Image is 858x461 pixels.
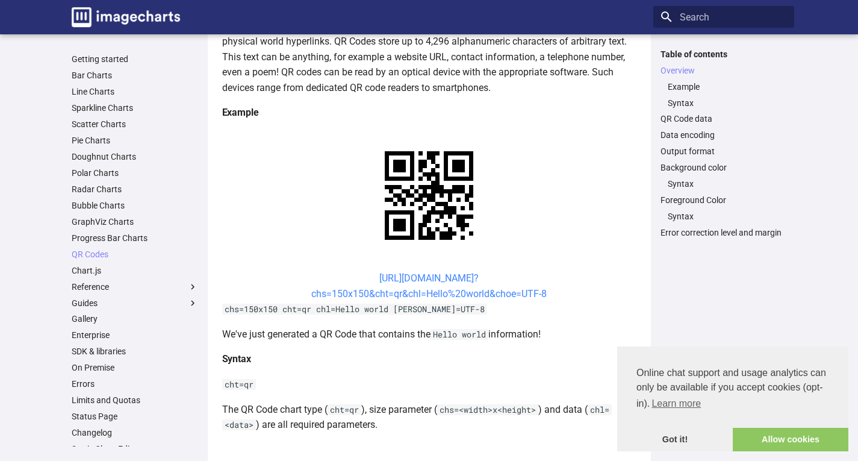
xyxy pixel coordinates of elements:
a: Bar Charts [72,70,198,81]
a: Enterprise [72,330,198,340]
a: Syntax [668,178,787,189]
nav: Table of contents [653,49,794,239]
a: Image-Charts documentation [67,2,185,32]
h4: Example [222,105,636,121]
a: Output format [661,146,787,157]
a: Foreground Color [661,195,787,205]
a: Progress Bar Charts [72,233,198,243]
img: logo [72,7,180,27]
a: Sparkline Charts [72,102,198,113]
a: [URL][DOMAIN_NAME]?chs=150x150&cht=qr&chl=Hello%20world&choe=UTF-8 [311,272,547,299]
a: Background color [661,162,787,173]
a: On Premise [72,362,198,373]
img: chart [364,130,494,261]
code: cht=qr [222,379,256,390]
a: Doughnut Charts [72,151,198,162]
a: learn more about cookies [650,395,703,413]
a: Overview [661,65,787,76]
p: The QR Code chart type ( ), size parameter ( ) and data ( ) are all required parameters. [222,402,636,433]
p: We've just generated a QR Code that contains the information! [222,327,636,342]
a: Static Chart Editor [72,444,198,454]
nav: Foreground Color [661,211,787,222]
nav: Background color [661,178,787,189]
a: Polar Charts [72,168,198,178]
code: Hello world [431,329,488,340]
div: cookieconsent [617,347,848,451]
a: dismiss cookie message [617,428,733,452]
span: Online chat support and usage analytics can only be available if you accept cookies (opt-in). [636,366,829,413]
a: Limits and Quotas [72,395,198,406]
a: Example [668,81,787,92]
a: Getting started [72,54,198,64]
code: cht=qr [328,404,361,415]
a: QR Codes [72,249,198,260]
code: chs=<width>x<height> [437,404,538,415]
a: allow cookies [733,428,848,452]
label: Reference [72,281,198,292]
a: Changelog [72,427,198,438]
a: Status Page [72,411,198,422]
a: Errors [72,378,198,389]
a: Line Charts [72,86,198,97]
input: Search [653,6,794,28]
a: GraphViz Charts [72,216,198,227]
code: chs=150x150 cht=qr chl=Hello world [PERSON_NAME]=UTF-8 [222,304,487,315]
a: Bubble Charts [72,200,198,211]
label: Table of contents [653,49,794,60]
a: Pie Charts [72,135,198,146]
a: QR Code data [661,113,787,124]
a: Syntax [668,211,787,222]
a: Scatter Charts [72,119,198,130]
a: Syntax [668,98,787,108]
h4: Syntax [222,351,636,367]
a: Chart.js [72,265,198,276]
nav: Overview [661,81,787,108]
p: QR codes are a popular type of two-dimensional barcode. They are also known as hardlinks or physi... [222,18,636,95]
a: Error correction level and margin [661,227,787,238]
a: SDK & libraries [72,346,198,357]
a: Radar Charts [72,184,198,195]
a: Gallery [72,313,198,324]
a: Data encoding [661,130,787,140]
label: Guides [72,298,198,309]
